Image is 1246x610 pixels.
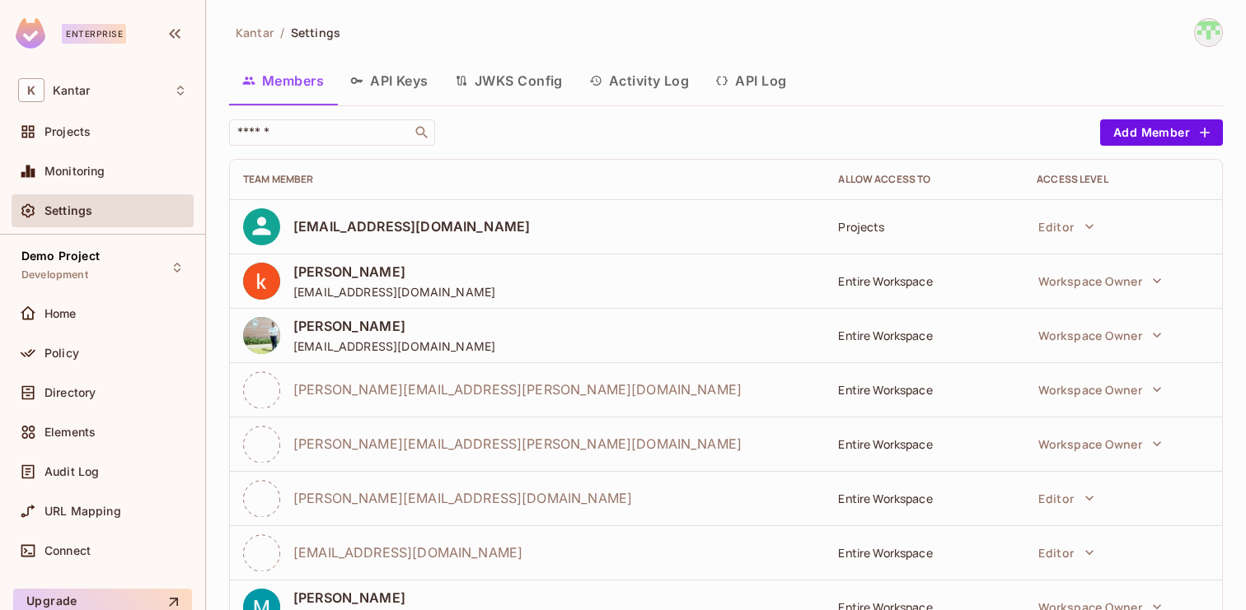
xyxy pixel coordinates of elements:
[21,249,100,263] span: Demo Project
[280,25,284,40] li: /
[1030,319,1170,352] button: Workspace Owner
[229,60,337,101] button: Members
[44,544,91,557] span: Connect
[293,263,495,281] span: [PERSON_NAME]
[44,307,77,320] span: Home
[44,165,105,178] span: Monitoring
[838,491,1010,506] div: Entire Workspace
[44,386,96,399] span: Directory
[1195,19,1222,46] img: Devesh.Kumar@Kantar.com
[1030,373,1170,406] button: Workspace Owner
[838,219,1010,235] div: Projects
[838,328,1010,343] div: Entire Workspace
[293,589,592,607] span: [PERSON_NAME]
[838,173,1010,186] div: Allow Access to
[293,217,530,235] span: [EMAIL_ADDRESS][DOMAIN_NAME]
[293,284,495,300] span: [EMAIL_ADDRESS][DOMAIN_NAME]
[1030,210,1102,243] button: Editor
[1030,427,1170,460] button: Workspace Owner
[293,317,495,335] span: [PERSON_NAME]
[293,338,495,354] span: [EMAIL_ADDRESS][DOMAIN_NAME]
[44,125,91,138] span: Projects
[291,25,340,40] span: Settings
[243,173,812,186] div: Team Member
[1030,536,1102,569] button: Editor
[62,24,126,44] div: Enterprise
[243,263,280,300] img: ACg8ocI9hOv8dz3o6ZgUtWkP-neziAr3C4lp8mCpQMgaJG63OFUaZg=s96-c
[337,60,442,101] button: API Keys
[838,436,1010,452] div: Entire Workspace
[1100,119,1223,146] button: Add Member
[1030,482,1102,515] button: Editor
[293,543,522,561] span: [EMAIL_ADDRESS][DOMAIN_NAME]
[442,60,576,101] button: JWKS Config
[243,317,280,354] img: ACg8ocK2nBdahwBjdCFADoxZRBjljRCCX6h0s1gvJ7za88hbG2yCrryE=s96-c
[838,273,1010,289] div: Entire Workspace
[838,545,1010,561] div: Entire Workspace
[838,382,1010,398] div: Entire Workspace
[293,435,742,453] span: [PERSON_NAME][EMAIL_ADDRESS][PERSON_NAME][DOMAIN_NAME]
[16,18,45,49] img: SReyMgAAAABJRU5ErkJggg==
[702,60,799,101] button: API Log
[44,204,92,217] span: Settings
[53,84,90,97] span: Workspace: Kantar
[293,489,632,507] span: [PERSON_NAME][EMAIL_ADDRESS][DOMAIN_NAME]
[21,268,88,282] span: Development
[44,465,99,478] span: Audit Log
[236,25,274,40] span: Kantar
[1037,173,1209,186] div: Access Level
[44,426,96,439] span: Elements
[18,78,44,102] span: K
[1030,264,1170,297] button: Workspace Owner
[576,60,703,101] button: Activity Log
[293,380,742,398] span: [PERSON_NAME][EMAIL_ADDRESS][PERSON_NAME][DOMAIN_NAME]
[44,347,79,360] span: Policy
[44,505,121,518] span: URL Mapping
